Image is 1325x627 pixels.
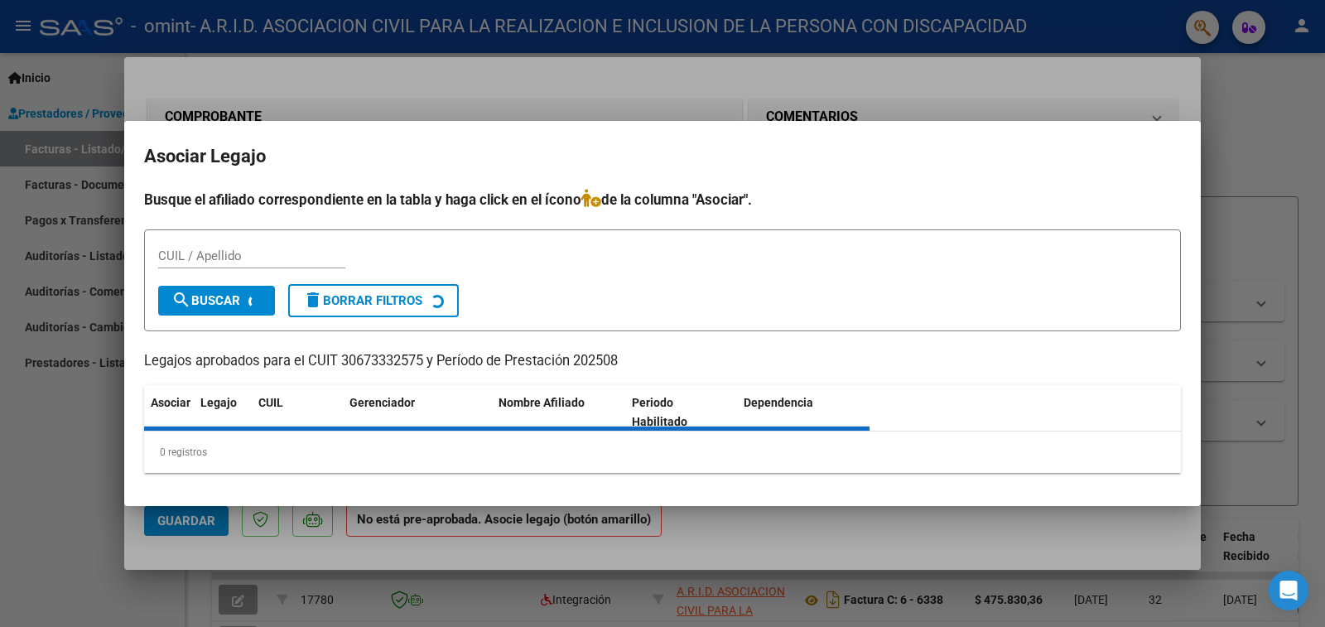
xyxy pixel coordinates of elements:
span: CUIL [258,396,283,409]
p: Legajos aprobados para el CUIT 30673332575 y Período de Prestación 202508 [144,351,1181,372]
mat-icon: search [171,290,191,310]
datatable-header-cell: CUIL [252,385,343,440]
span: Legajo [200,396,237,409]
button: Borrar Filtros [288,284,459,317]
span: Buscar [171,293,240,308]
h4: Busque el afiliado correspondiente en la tabla y haga click en el ícono de la columna "Asociar". [144,189,1181,210]
span: Asociar [151,396,190,409]
button: Buscar [158,286,275,316]
datatable-header-cell: Nombre Afiliado [492,385,625,440]
span: Periodo Habilitado [632,396,687,428]
h2: Asociar Legajo [144,141,1181,172]
span: Gerenciador [349,396,415,409]
span: Borrar Filtros [303,293,422,308]
span: Dependencia [744,396,813,409]
datatable-header-cell: Dependencia [737,385,870,440]
span: Nombre Afiliado [499,396,585,409]
div: Open Intercom Messenger [1269,571,1308,610]
div: 0 registros [144,432,1181,473]
mat-icon: delete [303,290,323,310]
datatable-header-cell: Periodo Habilitado [625,385,737,440]
datatable-header-cell: Legajo [194,385,252,440]
datatable-header-cell: Gerenciador [343,385,492,440]
datatable-header-cell: Asociar [144,385,194,440]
